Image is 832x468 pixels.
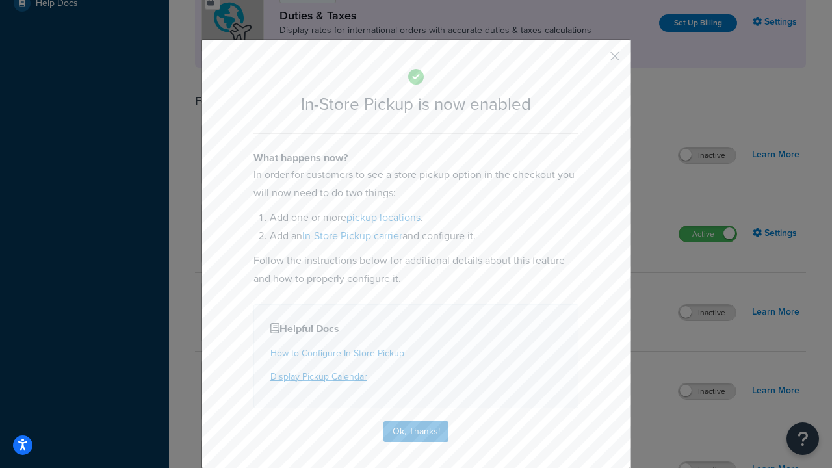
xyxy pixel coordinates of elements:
p: Follow the instructions below for additional details about this feature and how to properly confi... [253,252,578,288]
li: Add one or more . [270,209,578,227]
h2: In-Store Pickup is now enabled [253,95,578,114]
a: pickup locations [346,210,421,225]
h4: Helpful Docs [270,321,562,337]
a: How to Configure In-Store Pickup [270,346,404,360]
h4: What happens now? [253,150,578,166]
a: In-Store Pickup carrier [302,228,402,243]
p: In order for customers to see a store pickup option in the checkout you will now need to do two t... [253,166,578,202]
a: Display Pickup Calendar [270,370,367,383]
button: Ok, Thanks! [383,421,448,442]
li: Add an and configure it. [270,227,578,245]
